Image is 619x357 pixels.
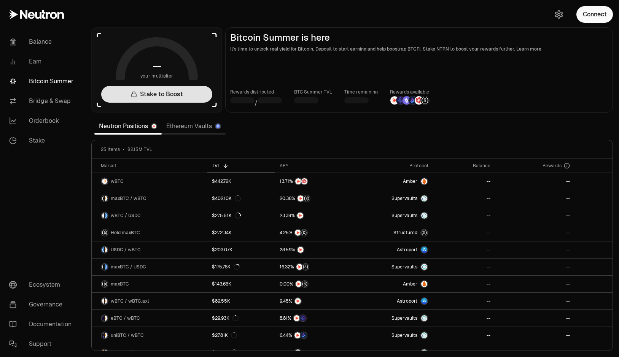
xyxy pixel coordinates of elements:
[111,315,140,321] span: eBTC / wBTC
[275,276,352,292] a: NTRNStructured Points
[92,241,207,258] a: USDC LogowBTC LogoUSDC / wBTC
[275,173,352,190] a: NTRNMars Fragments
[102,178,108,184] img: wBTC Logo
[3,71,82,91] a: Bitcoin Summer
[153,60,161,72] h1: --
[102,230,108,236] img: maxBTC Logo
[212,195,241,202] div: $402.10K
[433,241,495,258] a: --
[294,315,300,321] img: NTRN
[207,190,275,207] a: $402.10K
[304,195,310,202] img: Structured Points
[102,315,104,321] img: eBTC Logo
[403,96,411,105] img: Solv Points
[495,241,575,258] a: --
[3,314,82,334] a: Documentation
[105,213,108,219] img: USDC Logo
[3,32,82,52] a: Balance
[495,190,575,207] a: --
[280,280,347,288] button: NTRNStructured Points
[105,195,108,202] img: wBTC Logo
[356,163,428,169] div: Protocol
[92,190,207,207] a: maxBTC LogowBTC LogomaxBTC / wBTC
[296,264,302,270] img: NTRN
[352,241,433,258] a: Astroport
[397,298,417,304] span: Astroport
[421,281,427,287] img: Amber
[3,111,82,131] a: Orderbook
[397,247,417,253] span: Astroport
[105,247,108,253] img: wBTC Logo
[433,173,495,190] a: --
[280,332,347,339] button: NTRNBedrock Diamonds
[275,207,352,224] a: NTRN
[391,195,417,202] span: Supervaults
[495,207,575,224] a: --
[543,163,562,169] span: Rewards
[352,207,433,224] a: SupervaultsSupervaults
[433,310,495,327] a: --
[212,213,241,219] div: $275.51K
[280,163,347,169] div: APY
[3,334,82,354] a: Support
[295,298,301,304] img: NTRN
[403,178,417,184] span: Amber
[391,213,417,219] span: Supervaults
[495,173,575,190] a: --
[101,146,120,152] span: 25 items
[162,119,226,134] a: Ethereum Vaults
[3,91,82,111] a: Bridge & Swap
[3,131,82,151] a: Stake
[433,224,495,241] a: --
[230,32,608,43] h2: Bitcoin Summer is here
[352,190,433,207] a: SupervaultsSupervaults
[576,6,613,23] button: Connect
[111,281,129,287] span: maxBTC
[3,275,82,295] a: Ecosystem
[275,293,352,309] a: NTRN
[403,281,417,287] span: Amber
[212,264,240,270] div: $175.78K
[437,163,490,169] div: Balance
[212,298,230,304] div: $89.55K
[275,224,352,241] a: NTRNStructured Points
[352,293,433,309] a: Astroport
[415,96,423,105] img: Mars Fragments
[301,178,307,184] img: Mars Fragments
[101,163,203,169] div: Market
[297,213,303,219] img: NTRN
[105,332,108,338] img: wBTC Logo
[111,195,146,202] span: maxBTC / wBTC
[294,332,301,338] img: NTRN
[421,96,429,105] img: Structured Points
[152,124,156,129] img: Neutron Logo
[105,264,108,270] img: USDC Logo
[302,264,309,270] img: Structured Points
[92,207,207,224] a: wBTC LogoUSDC LogowBTC / USDC
[105,315,108,321] img: wBTC Logo
[280,314,347,322] button: NTRNEtherFi Points
[433,190,495,207] a: --
[207,173,275,190] a: $442.72K
[111,230,140,236] span: Hold maxBTC
[111,264,146,270] span: maxBTC / USDC
[207,207,275,224] a: $275.51K
[207,293,275,309] a: $89.55K
[352,173,433,190] a: AmberAmber
[207,310,275,327] a: $29.93K
[421,195,427,202] img: Supervaults
[212,163,271,169] div: TVL
[344,88,378,96] p: Time remaining
[421,230,427,236] img: maxBTC
[301,230,307,236] img: Structured Points
[212,315,239,321] div: $29.93K
[280,195,347,202] button: NTRNStructured Points
[296,281,302,287] img: NTRN
[352,259,433,275] a: SupervaultsSupervaults
[207,259,275,275] a: $175.78K
[111,178,124,184] span: wBTC
[102,264,104,270] img: maxBTC Logo
[275,259,352,275] a: NTRNStructured Points
[393,230,417,236] span: Structured
[111,213,141,219] span: wBTC / USDC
